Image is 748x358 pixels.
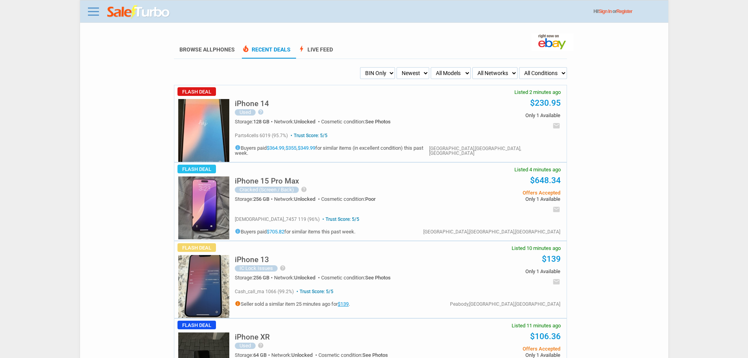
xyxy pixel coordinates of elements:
span: Only 1 Available [442,352,560,358]
h5: iPhone 13 [235,256,269,263]
i: email [552,206,560,213]
i: help [258,109,264,115]
h5: Buyers paid , , for similar items (in excellent condition) this past week. [235,145,429,156]
h5: Buyers paid for similar items this past week. [235,228,359,234]
div: Used [235,343,256,349]
span: Flash Deal [177,165,216,173]
div: Cosmetic condition: [318,352,388,358]
span: 256 GB [253,275,269,281]
span: Trust Score: 5/5 [295,289,333,294]
span: Listed 10 minutes ago [512,246,561,251]
a: iPhone 15 Pro Max [235,179,299,185]
img: saleturbo.com - Online Deals and Discount Coupons [107,5,170,19]
div: Storage: [235,275,274,280]
a: Browse AllPhones [179,46,235,53]
i: help [258,342,264,349]
div: Storage: [235,196,274,202]
span: [DEMOGRAPHIC_DATA]_7457 119 (96%) [235,217,320,222]
span: Flash Deal [177,321,216,329]
span: Only 1 Available [442,269,560,274]
span: Trust Score: 5/5 [289,133,327,138]
img: s-l225.jpg [178,99,229,162]
div: Network: [274,119,321,124]
i: help [301,186,307,193]
span: Hi! [594,9,599,14]
span: Only 1 Available [442,113,560,118]
span: Flash Deal [177,87,216,96]
span: See Photos [365,119,391,125]
h5: Seller sold a similar item 25 minutes ago for . [235,301,350,307]
span: Offers Accepted [442,346,560,351]
span: cash_call_ma 1066 (99.2%) [235,289,294,294]
span: See Photos [365,275,391,281]
a: $230.95 [530,98,561,108]
a: Register [616,9,632,14]
div: Network: [274,196,321,202]
a: $355 [285,145,296,151]
span: bolt [298,45,305,53]
img: s-l225.jpg [178,176,229,239]
a: $139 [542,254,561,264]
span: 256 GB [253,196,269,202]
i: info [235,301,241,307]
a: $349.99 [298,145,315,151]
div: Storage: [235,352,271,358]
div: Storage: [235,119,274,124]
span: local_fire_department [242,45,250,53]
span: parts4cells 6019 (95.7%) [235,133,288,138]
i: email [552,278,560,286]
span: Listed 4 minutes ago [514,167,561,172]
a: iPhone XR [235,335,270,341]
a: $106.36 [530,332,561,341]
div: Cosmetic condition: [321,119,391,124]
span: Unlocked [291,352,313,358]
div: Cosmetic condition: [321,196,376,202]
span: Offers Accepted [442,190,560,195]
a: $364.99 [267,145,284,151]
a: Sign In [599,9,612,14]
span: Unlocked [294,275,315,281]
span: Poor [365,196,376,202]
div: Cracked (Screen / Back) [235,187,299,193]
a: $705.82 [267,229,284,235]
span: or [613,9,632,14]
span: Trust Score: 5/5 [321,217,359,222]
a: iPhone 13 [235,257,269,263]
i: info [235,145,241,151]
div: Peabody,[GEOGRAPHIC_DATA],[GEOGRAPHIC_DATA] [450,302,560,307]
h5: iPhone XR [235,333,270,341]
span: Only 1 Available [442,196,560,202]
div: IC Lock Issues [235,265,278,272]
span: Unlocked [294,196,315,202]
span: Flash Deal [177,243,216,252]
span: Phones [213,46,235,53]
span: 64 GB [253,352,267,358]
span: Listed 2 minutes ago [514,90,561,95]
h5: iPhone 15 Pro Max [235,177,299,185]
div: [GEOGRAPHIC_DATA],[GEOGRAPHIC_DATA],[GEOGRAPHIC_DATA] [429,146,560,156]
span: Listed 11 minutes ago [512,323,561,328]
img: s-l225.jpg [178,255,229,318]
a: local_fire_departmentRecent Deals [242,46,291,59]
a: $648.34 [530,176,561,185]
div: Cosmetic condition: [321,275,391,280]
h5: iPhone 14 [235,100,269,107]
i: email [552,122,560,130]
a: boltLive Feed [298,46,333,59]
div: Used [235,109,256,116]
i: help [280,265,286,271]
a: $139 [338,301,349,307]
div: Network: [274,275,321,280]
a: iPhone 14 [235,101,269,107]
span: 128 GB [253,119,269,125]
i: info [235,228,241,234]
span: Unlocked [294,119,315,125]
div: [GEOGRAPHIC_DATA],[GEOGRAPHIC_DATA],[GEOGRAPHIC_DATA] [423,229,560,234]
div: Network: [271,352,318,358]
span: See Photos [362,352,388,358]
